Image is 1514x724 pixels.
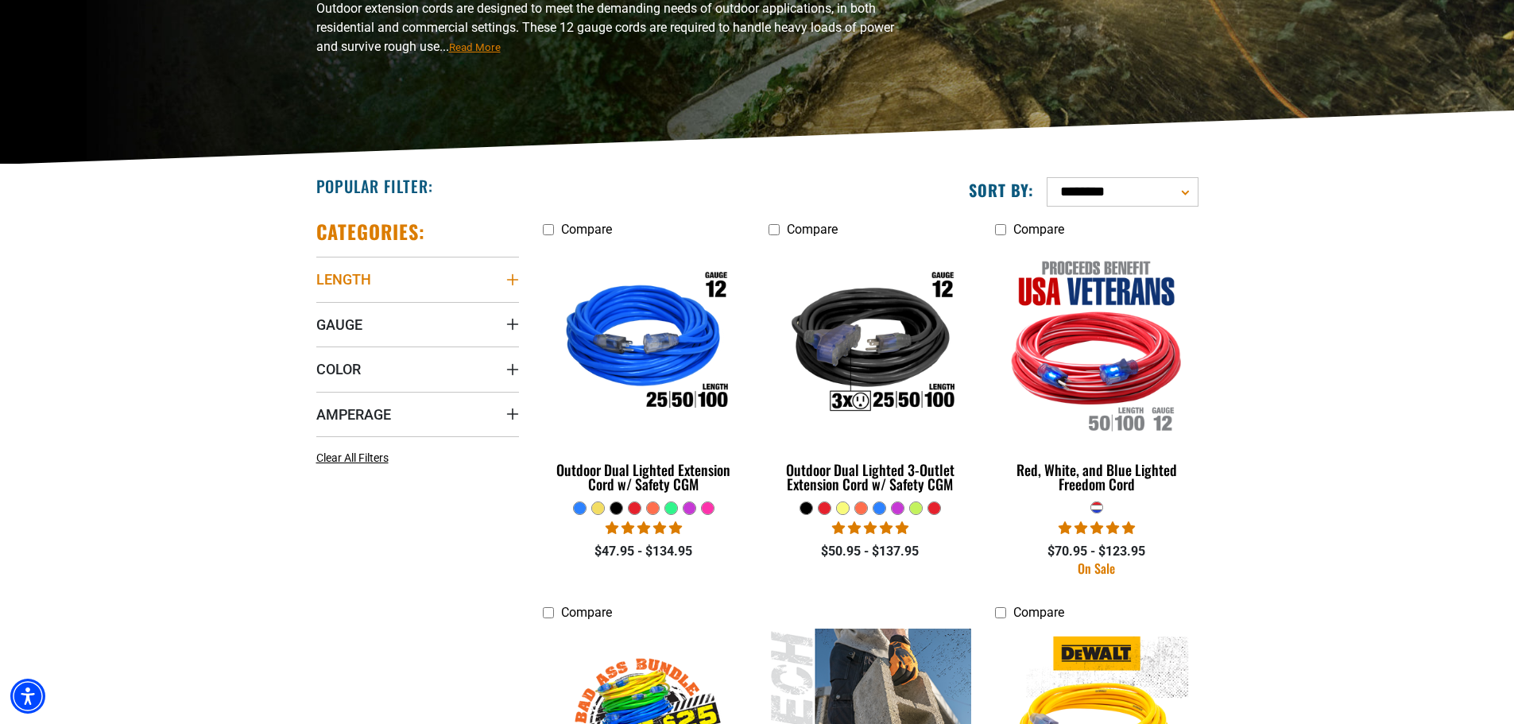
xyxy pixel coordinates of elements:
[995,245,1198,501] a: Red, White, and Blue Lighted Freedom Cord Red, White, and Blue Lighted Freedom Cord
[543,245,745,501] a: Outdoor Dual Lighted Extension Cord w/ Safety CGM Outdoor Dual Lighted Extension Cord w/ Safety CGM
[1013,605,1064,620] span: Compare
[316,302,519,347] summary: Gauge
[995,542,1198,561] div: $70.95 - $123.95
[543,542,745,561] div: $47.95 - $134.95
[316,392,519,436] summary: Amperage
[787,222,838,237] span: Compare
[316,219,426,244] h2: Categories:
[995,463,1198,491] div: Red, White, and Blue Lighted Freedom Cord
[969,180,1034,200] label: Sort by:
[769,542,971,561] div: $50.95 - $137.95
[544,253,744,436] img: Outdoor Dual Lighted Extension Cord w/ Safety CGM
[316,347,519,391] summary: Color
[769,463,971,491] div: Outdoor Dual Lighted 3-Outlet Extension Cord w/ Safety CGM
[1013,222,1064,237] span: Compare
[832,521,908,536] span: 4.80 stars
[316,1,894,54] span: Outdoor extension cords are designed to meet the demanding needs of outdoor applications, in both...
[316,316,362,334] span: Gauge
[770,253,970,436] img: Outdoor Dual Lighted 3-Outlet Extension Cord w/ Safety CGM
[606,521,682,536] span: 4.83 stars
[316,360,361,378] span: Color
[995,562,1198,575] div: On Sale
[769,245,971,501] a: Outdoor Dual Lighted 3-Outlet Extension Cord w/ Safety CGM Outdoor Dual Lighted 3-Outlet Extensio...
[316,176,433,196] h2: Popular Filter:
[561,605,612,620] span: Compare
[1059,521,1135,536] span: 5.00 stars
[10,679,45,714] div: Accessibility Menu
[449,41,501,53] span: Read More
[316,451,389,464] span: Clear All Filters
[543,463,745,491] div: Outdoor Dual Lighted Extension Cord w/ Safety CGM
[316,450,395,467] a: Clear All Filters
[316,405,391,424] span: Amperage
[316,270,371,288] span: Length
[561,222,612,237] span: Compare
[997,253,1197,436] img: Red, White, and Blue Lighted Freedom Cord
[316,257,519,301] summary: Length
